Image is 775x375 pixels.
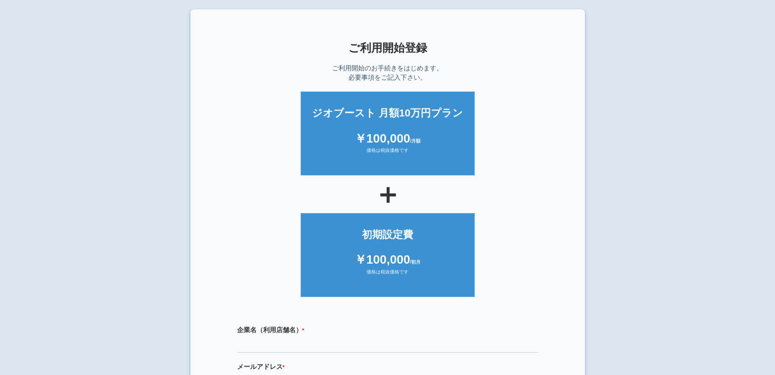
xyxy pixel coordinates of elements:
[310,106,465,120] div: ジオブースト 月額10万円プラン
[237,362,538,371] label: メールアドレス
[332,63,443,82] p: ご利用開始のお手続きをはじめます。 必要事項をご記入下さい。
[310,130,465,147] div: ￥100,000
[410,138,421,143] span: /月額
[214,180,562,208] div: ＋
[310,147,465,161] div: 価格は税抜価格です
[214,42,562,54] h1: ご利用開始登録
[310,227,465,242] div: 初期設定費
[310,251,465,268] div: ￥100,000
[237,325,538,334] label: 企業名（利用店舗名）
[410,259,421,265] span: /初月
[310,269,465,283] div: 価格は税抜価格です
